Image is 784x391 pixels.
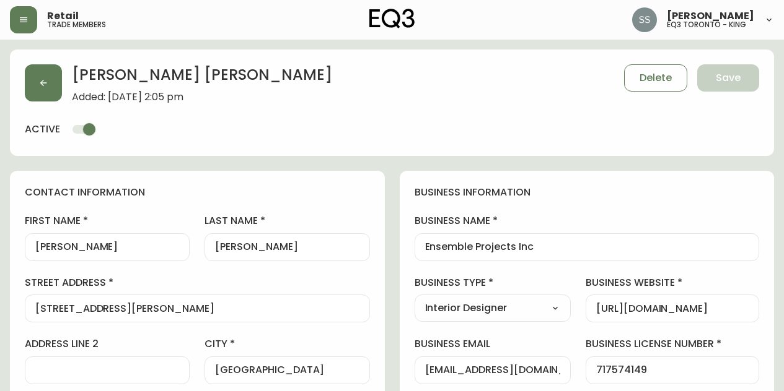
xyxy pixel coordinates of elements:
[415,214,760,228] label: business name
[586,276,759,290] label: business website
[415,186,760,199] h4: business information
[25,276,370,290] label: street address
[25,214,190,228] label: first name
[47,21,106,28] h5: trade members
[205,337,369,351] label: city
[415,276,571,290] label: business type
[640,71,672,85] span: Delete
[369,9,415,28] img: logo
[25,122,60,136] h4: active
[667,21,746,28] h5: eq3 toronto - king
[25,186,370,199] h4: contact information
[47,11,79,21] span: Retail
[72,64,332,92] h2: [PERSON_NAME] [PERSON_NAME]
[624,64,687,92] button: Delete
[72,92,332,103] span: Added: [DATE] 2:05 pm
[586,337,759,351] label: business license number
[596,303,749,314] input: https://www.designshop.com
[205,214,369,228] label: last name
[632,7,657,32] img: f1b6f2cda6f3b51f95337c5892ce6799
[25,337,190,351] label: address line 2
[667,11,754,21] span: [PERSON_NAME]
[415,337,571,351] label: business email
